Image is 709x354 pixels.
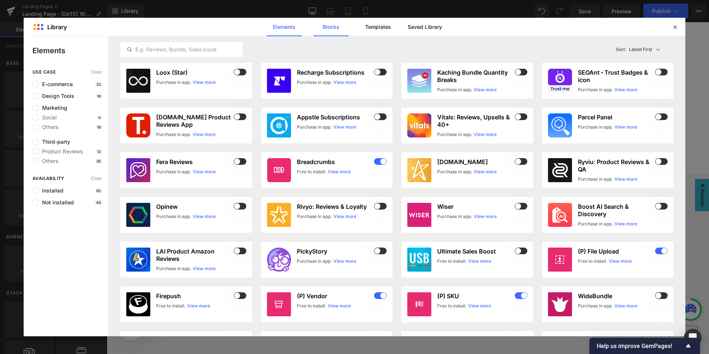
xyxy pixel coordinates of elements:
[156,303,186,309] div: Free to install.
[548,292,572,316] img: 36d3ff60-5281-42d0-85d8-834f522fc7c5.jpeg
[548,158,572,182] img: CJed0K2x44sDEAE=.png
[307,163,443,175] div: Get Some #saltylove
[437,113,513,128] h3: Vitals: Reviews, Upsells & 40+
[121,45,242,54] input: E.g. Reviews, Bundle, Sales boost...
[614,176,637,183] a: View more
[468,258,491,265] a: View more
[156,265,191,272] div: Purchase in app.
[297,213,332,220] div: Purchase in app.
[333,258,356,265] a: View more
[614,221,637,227] a: View more
[11,245,40,254] a: Privacy Policy
[2,279,48,324] div: Open Form
[67,308,102,315] a: Powered by Shopify
[95,82,102,86] p: 22
[126,113,150,137] img: 1eba8361-494e-4e64-aaaa-f99efda0f44d.png
[91,69,102,75] span: Clear
[297,248,373,255] h3: PickyStory
[407,203,431,227] img: wiser.jpg
[11,255,39,263] a: Return Policy
[267,113,291,137] img: 6187dec1-c00a-4777-90eb-316382325808.webp
[126,203,150,227] img: opinew.jpg
[307,201,423,217] input: email@example.com
[156,203,232,210] h3: Opinew
[297,158,373,166] h3: Breadcrumbs
[407,69,431,93] img: 1fd9b51b-6ce7-437c-9b89-91bf9a4813c7.webp
[578,86,613,93] div: Purchase in app.
[297,79,332,86] div: Purchase in app.
[328,303,351,309] a: View more
[614,86,637,93] a: View more
[314,18,349,36] a: Blocks
[474,86,497,93] a: View more
[614,303,637,309] a: View more
[548,113,572,137] img: d4928b3c-658b-4ab3-9432-068658c631f3.png
[437,203,513,210] h3: Wiser
[597,343,684,350] span: Help us improve GemPages!
[578,203,654,218] h3: Boost AI Search & Discovery
[38,115,56,120] span: Social
[437,213,472,220] div: Purchase in app.
[578,113,654,121] h3: Parcel Panel
[11,163,148,175] div: Unearth
[563,304,591,321] button: AUD $
[156,69,232,76] h3: Loox (Star)
[567,309,579,316] span: AUD $
[333,124,356,130] a: View more
[578,69,654,84] h3: SEOAnt ‑ Trust Badges & icon
[297,69,373,76] h3: Recharge Subscriptions
[578,292,654,300] h3: WideBundle
[578,176,613,183] div: Purchase in app.
[156,213,191,220] div: Purchase in app.
[297,303,326,309] div: Free to install.
[97,115,102,120] p: 4
[297,124,332,130] div: Purchase in app.
[96,149,102,154] p: 12
[407,113,431,137] img: 26b75d61-258b-461b-8cc3-4bcb67141ce0.png
[159,163,295,175] div: Support
[156,169,191,175] div: Purchase in app.
[597,341,693,350] button: Show survey - Help us improve GemPages!
[11,236,29,244] a: Shipping
[437,292,513,300] h3: (P) SKU
[684,329,702,347] div: Open Intercom Messenger
[32,45,108,56] p: Elements
[267,248,291,272] img: PickyStory.png
[548,69,572,93] img: 9f98ff4f-a019-4e81-84a1-123c6986fecc.png
[437,248,513,255] h3: Ultimate Sales Boost
[407,158,431,182] img: stamped.jpg
[267,158,291,182] img: ea3afb01-6354-4d19-82d2-7eef5307fd4e.png
[474,131,497,138] a: View more
[333,213,356,220] a: View more
[613,42,674,57] button: Latest FirstSort:Latest First
[468,303,491,309] a: View more
[297,258,332,265] div: Purchase in app.
[156,131,191,138] div: Purchase in app.
[297,292,373,300] h3: (P) Vendor
[407,18,442,36] a: Saved Library
[614,124,637,130] a: View more
[333,79,356,86] a: View more
[126,158,150,182] img: 4b6b591765c9b36332c4e599aea727c6_512x512.png
[609,258,632,265] a: View more
[548,203,572,227] img: 35472539-a713-48dd-a00c-afbdca307b79.png
[159,197,198,206] a: Delivery & Returns
[267,18,302,36] a: Elements
[38,149,83,154] span: Product Reviews
[437,69,513,84] h3: Kaching Bundle Quantity Breaks
[156,79,191,86] div: Purchase in app.
[232,98,298,113] a: Explore Blocks
[328,169,351,175] a: View more
[38,200,74,205] span: Not installed
[193,169,216,175] a: View more
[629,46,652,53] p: Latest First
[193,131,216,138] a: View more
[159,178,182,187] a: Questions?
[267,203,291,227] img: 911edb42-71e6-4210-8dae-cbf10c40066b.png
[297,169,326,175] div: Free to install.
[193,79,216,86] a: View more
[38,139,70,145] span: Third-party
[159,188,177,196] a: Shipping
[11,197,44,206] a: Our Ingredients
[455,163,591,175] div: Let's Get Social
